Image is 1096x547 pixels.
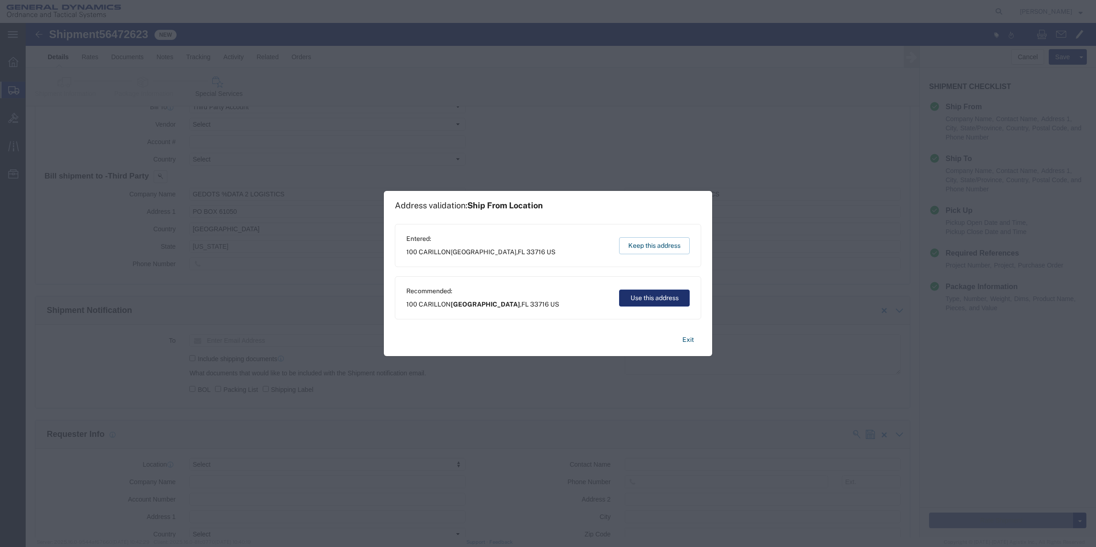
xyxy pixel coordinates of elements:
span: US [550,301,559,308]
span: FL [521,301,529,308]
span: 33716 [526,248,545,256]
span: US [547,248,555,256]
button: Exit [675,332,701,348]
span: 33716 [530,301,549,308]
span: 100 CARILLON , [406,247,555,257]
span: Entered: [406,234,555,244]
button: Keep this address [619,237,690,254]
span: Ship From Location [467,201,543,210]
span: [GEOGRAPHIC_DATA] [451,248,516,256]
span: FL [518,248,525,256]
span: 100 CARILLON , [406,300,559,309]
button: Use this address [619,290,690,307]
h1: Address validation: [395,201,543,211]
span: Recommended: [406,286,559,296]
span: [GEOGRAPHIC_DATA] [451,301,520,308]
